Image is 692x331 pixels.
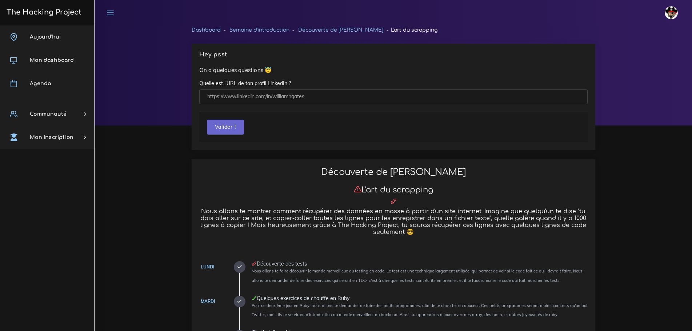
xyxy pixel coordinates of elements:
[252,296,588,301] div: Quelques exercices de chauffe en Ruby
[199,89,588,104] input: https://www.linkedin.com/in/williamhgates
[665,6,678,19] img: avatar
[30,34,61,40] span: Aujourd'hui
[4,8,81,16] h3: The Hacking Project
[252,261,588,266] div: Découverte des tests
[199,185,588,195] h3: L'art du scrapping
[30,111,67,117] span: Communauté
[252,268,583,283] small: Nous allons te faire découvrir le monde merveilleux du testing en code. Le test est une technique...
[199,51,588,58] h5: Hey psst
[199,167,588,178] h2: Découverte de [PERSON_NAME]
[192,27,221,33] a: Dashboard
[207,120,244,135] button: Valider !
[30,81,51,86] span: Agenda
[30,135,73,140] span: Mon inscription
[298,27,383,33] a: Découverte de [PERSON_NAME]
[199,208,588,236] h5: Nous allons te montrer comment récupérer des données en masse à partir d'un site internet. Imagin...
[201,264,214,270] a: Lundi
[383,25,437,35] li: L'art du scrapping
[201,299,215,304] a: Mardi
[30,57,74,63] span: Mon dashboard
[252,303,588,317] small: Pour ce deuxième jour en Ruby, nous allons te demander de faire des petits programmes, afin de te...
[199,66,588,75] p: On a quelques questions 😇
[229,27,289,33] a: Semaine d'introduction
[199,80,291,87] label: Quelle est l'URL de ton profil LinkedIn ?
